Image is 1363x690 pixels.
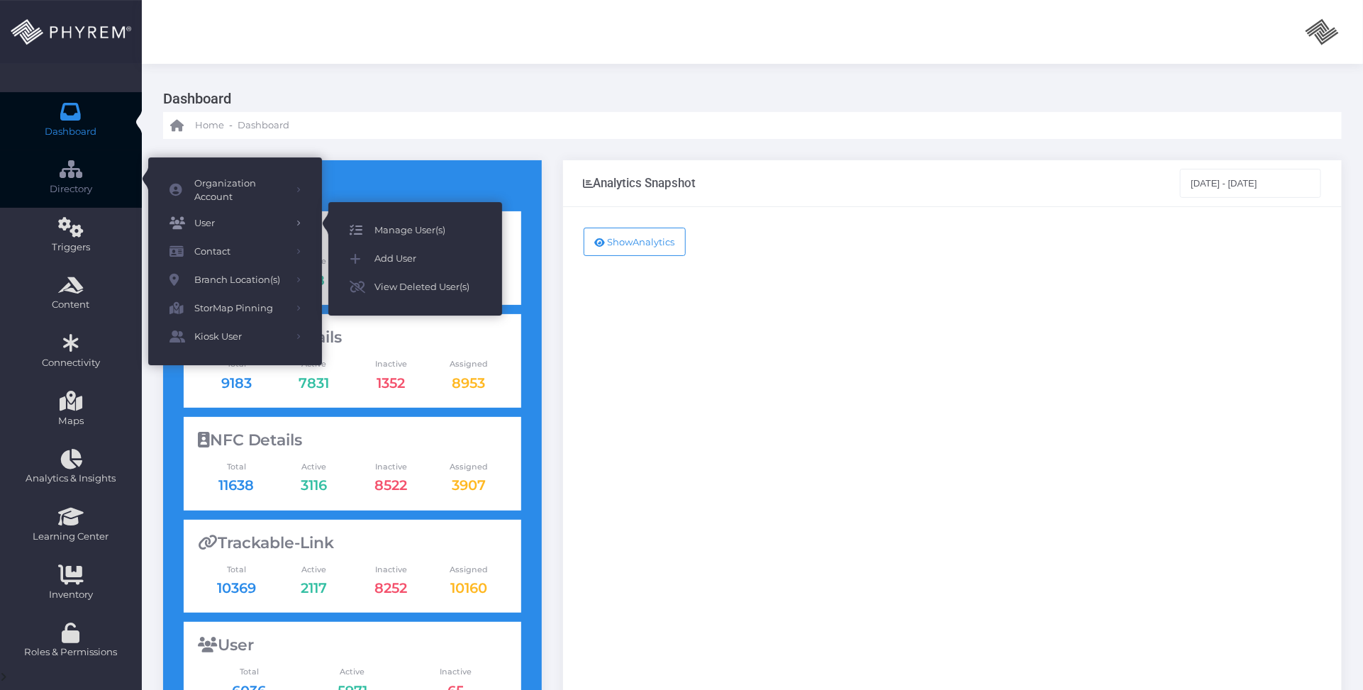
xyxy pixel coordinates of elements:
a: Branch Location(s) [148,266,322,294]
div: QR-Code Details [198,328,508,347]
a: Manage User(s) [328,216,502,245]
div: Analytics Snapshot [584,176,696,190]
a: 8953 [452,374,485,391]
button: ShowAnalytics [584,228,686,256]
span: Home [195,118,224,133]
span: Inactive [352,358,430,370]
span: Manage User(s) [374,221,481,240]
span: Branch Location(s) [194,271,286,289]
span: Total [198,564,275,576]
a: Organization Account [148,172,322,209]
a: Add User [328,245,502,273]
span: Contact [194,243,286,261]
span: Kiosk User [194,328,286,346]
span: Dashboard [238,118,289,133]
span: Assigned [430,461,507,473]
a: View Deleted User(s) [328,273,502,301]
input: Select Date Range [1180,169,1322,197]
span: Maps [58,414,84,428]
span: Analytics & Insights [9,472,133,486]
a: 9183 [221,374,252,391]
span: View Deleted User(s) [374,278,481,296]
span: Active [301,666,404,678]
span: Add User [374,250,481,268]
span: Total [198,666,301,678]
span: Content [9,298,133,312]
div: User [198,636,508,655]
a: StorMap Pinning [148,294,322,323]
span: Organization Account [194,177,286,204]
span: Triggers [9,240,133,255]
a: 10369 [217,579,256,596]
span: Directory [9,182,133,196]
a: 7831 [299,374,329,391]
span: User [194,214,286,233]
span: Connectivity [9,356,133,370]
a: 8522 [375,477,408,494]
span: Assigned [430,564,507,576]
span: Assigned [430,358,507,370]
a: 1352 [377,374,406,391]
span: Learning Center [9,530,133,544]
a: 3116 [301,477,327,494]
span: Show [608,236,633,247]
a: 3907 [452,477,486,494]
a: 2117 [301,579,327,596]
span: StorMap Pinning [194,299,286,318]
span: Inventory [9,588,133,602]
h3: Dashboard [163,85,1331,112]
div: Trackable-Link [198,534,508,552]
span: Active [275,564,352,576]
div: NFC Details [198,431,508,450]
a: Kiosk User [148,323,322,351]
a: 10160 [450,579,487,596]
span: Inactive [352,461,430,473]
a: User [148,209,322,238]
span: Inactive [404,666,508,678]
span: Dashboard [45,125,97,139]
a: Contact [148,238,322,266]
li: - [227,118,235,133]
a: Dashboard [238,112,289,139]
a: Home [170,112,224,139]
span: Roles & Permissions [9,645,133,660]
span: Inactive [352,564,430,576]
a: 8252 [375,579,408,596]
a: 11638 [218,477,254,494]
span: Active [275,461,352,473]
span: Total [198,461,275,473]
